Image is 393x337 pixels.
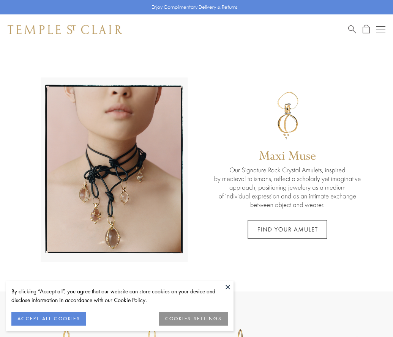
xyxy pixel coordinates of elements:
p: Enjoy Complimentary Delivery & Returns [152,3,238,11]
div: By clicking “Accept all”, you agree that our website can store cookies on your device and disclos... [11,287,228,304]
img: Temple St. Clair [8,25,122,34]
button: COOKIES SETTINGS [159,312,228,326]
button: ACCEPT ALL COOKIES [11,312,86,326]
a: Open Shopping Bag [363,25,370,34]
button: Open navigation [376,25,385,34]
a: Search [348,25,356,34]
